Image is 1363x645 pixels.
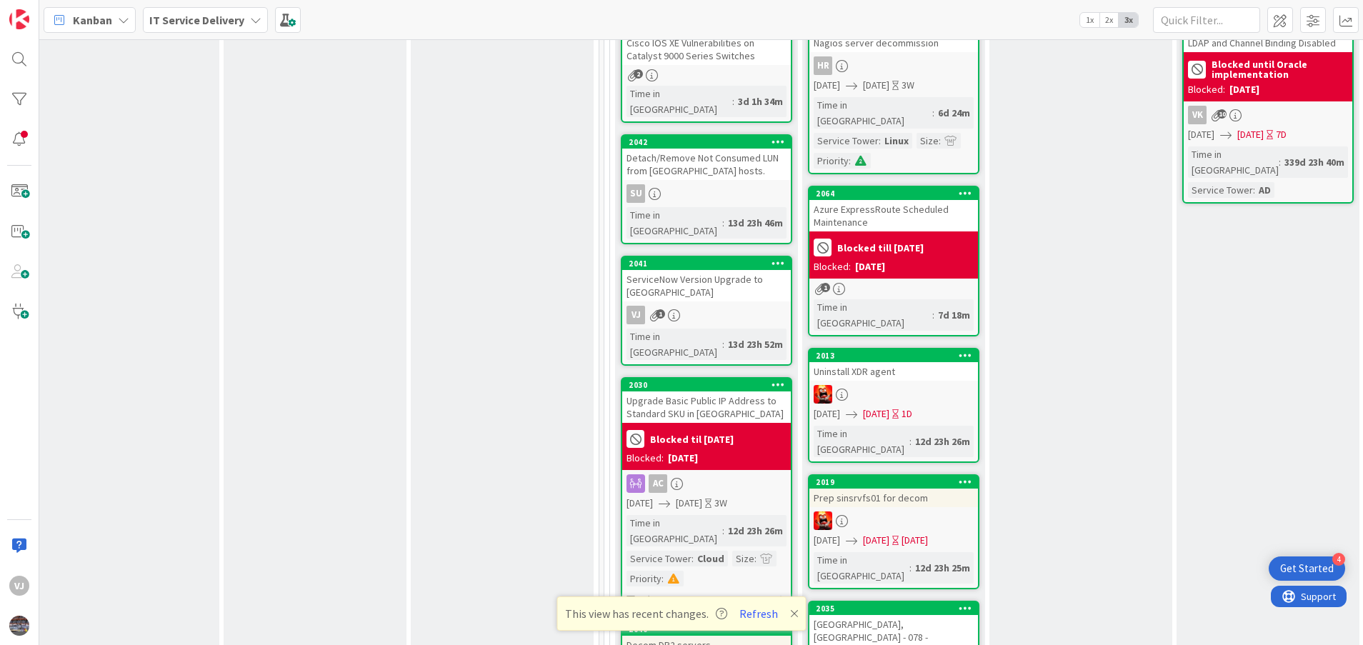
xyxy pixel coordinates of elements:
div: Nagios server decommission [809,34,978,52]
div: 2064 [816,189,978,199]
div: Size [917,133,939,149]
span: [DATE] [863,533,889,548]
img: avatar [9,616,29,636]
div: Blocked: [626,451,664,466]
span: [DATE] [1237,127,1264,142]
div: 2019 [816,477,978,487]
div: VN [809,511,978,530]
span: Kanban [73,11,112,29]
div: Service Tower [626,551,692,566]
span: 2 [634,69,643,79]
div: Time in [GEOGRAPHIC_DATA] [814,299,932,331]
div: Prep sinsrvfs01 for decom [809,489,978,507]
span: [DATE] [814,533,840,548]
b: IT Service Delivery [149,13,244,27]
div: LDAP and Channel Binding Disabled [1184,34,1352,52]
div: [DATE] [855,259,885,274]
span: 1x [1080,13,1099,27]
span: [DATE] [626,496,653,511]
div: Blocked: [1188,82,1225,97]
div: 2019Prep sinsrvfs01 for decom [809,476,978,507]
div: [DATE] [902,533,928,548]
span: : [732,94,734,109]
b: Blocked until Oracle implementation [1212,59,1348,79]
span: : [939,133,941,149]
div: VJ [626,306,645,324]
span: : [879,133,881,149]
div: Detach/Remove Not Consumed LUN from [GEOGRAPHIC_DATA] hosts. [622,149,791,180]
div: 2041 [622,257,791,270]
div: SU [626,184,645,203]
span: : [909,560,912,576]
span: [DATE] [863,406,889,421]
div: 2013 [816,351,978,361]
div: [DATE] [1229,82,1259,97]
div: 2013Uninstall XDR agent [809,349,978,381]
span: 2x [1099,13,1119,27]
span: : [692,551,694,566]
span: [DATE] [814,406,840,421]
div: 2030Upgrade Basic Public IP Address to Standard SKU in [GEOGRAPHIC_DATA] [622,379,791,423]
div: 2064Azure ExpressRoute Scheduled Maintenance [809,187,978,231]
div: Cisco IOS XE Vulnerabilities on Catalyst 9000 Series Switches [622,21,791,65]
span: 1 [656,309,665,319]
span: : [1253,182,1255,198]
span: [DATE] [814,78,840,93]
div: AD [1255,182,1274,198]
div: Upgrade Basic Public IP Address to Standard SKU in [GEOGRAPHIC_DATA] [622,391,791,423]
div: Blocked: [814,259,851,274]
button: Refresh [734,604,783,623]
img: Visit kanbanzone.com [9,9,29,29]
div: [DATE] [668,451,698,466]
div: Cisco IOS XE Vulnerabilities on Catalyst 9000 Series Switches [622,34,791,65]
div: 3W [714,496,727,511]
div: 7d 18m [934,307,974,323]
span: [DATE] [863,78,889,93]
div: 12d 23h 26m [912,434,974,449]
div: 13d 23h 46m [724,215,787,231]
div: 4 [1332,553,1345,566]
div: VN [809,385,978,404]
span: : [722,523,724,539]
span: 0/2 [641,592,654,607]
span: : [661,571,664,586]
div: HR [809,56,978,75]
div: ServiceNow Version Upgrade to [GEOGRAPHIC_DATA] [622,270,791,301]
div: 13d 23h 52m [724,336,787,352]
div: 12d 23h 25m [912,560,974,576]
span: [DATE] [676,496,702,511]
div: 2030 [622,379,791,391]
div: 339d 23h 40m [1281,154,1348,170]
div: Open Get Started checklist, remaining modules: 4 [1269,556,1345,581]
div: Time in [GEOGRAPHIC_DATA] [626,86,732,117]
div: Time in [GEOGRAPHIC_DATA] [626,207,722,239]
input: Quick Filter... [1153,7,1260,33]
div: Time in [GEOGRAPHIC_DATA] [814,97,932,129]
span: : [932,307,934,323]
div: AC [649,474,667,493]
span: 10 [1217,109,1227,119]
span: : [849,153,851,169]
div: HR [814,56,832,75]
span: [DATE] [1188,127,1214,142]
div: 12d 23h 26m [724,523,787,539]
div: 2041 [629,259,791,269]
div: 3W [902,78,914,93]
span: 3x [1119,13,1138,27]
div: SU [622,184,791,203]
div: Azure ExpressRoute Scheduled Maintenance [809,200,978,231]
img: VN [814,511,832,530]
div: 1D [902,406,912,421]
div: Get Started [1280,561,1334,576]
div: Priority [814,153,849,169]
div: 2041ServiceNow Version Upgrade to [GEOGRAPHIC_DATA] [622,257,791,301]
div: VK [1188,106,1207,124]
div: VJ [9,576,29,596]
div: AC [622,474,791,493]
span: : [1279,154,1281,170]
div: 2035 [816,604,978,614]
b: Blocked til [DATE] [650,434,734,444]
div: VK [1184,106,1352,124]
div: 2019 [809,476,978,489]
span: : [754,551,757,566]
